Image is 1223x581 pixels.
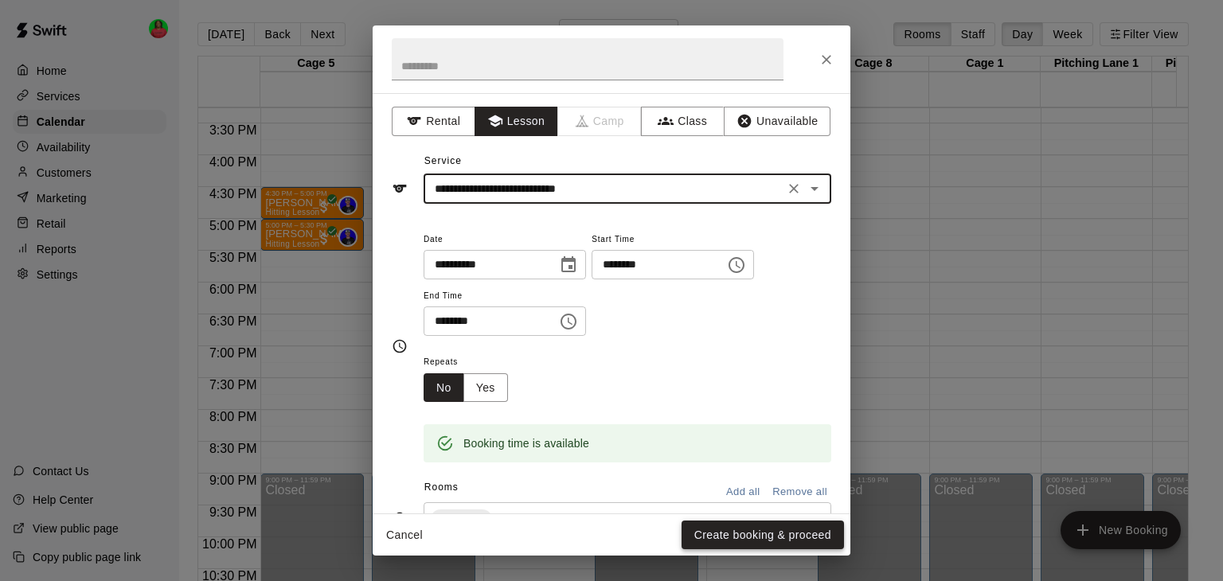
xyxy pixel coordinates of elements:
[431,509,492,528] div: Cage 1
[424,286,586,307] span: End Time
[803,508,826,530] button: Open
[392,107,475,136] button: Rental
[392,338,408,354] svg: Timing
[553,306,584,337] button: Choose time, selected time is 7:00 PM
[424,482,459,493] span: Rooms
[424,373,464,403] button: No
[717,480,768,505] button: Add all
[424,229,586,251] span: Date
[558,107,642,136] span: Camps can only be created in the Services page
[463,373,508,403] button: Yes
[783,177,805,200] button: Clear
[592,229,754,251] span: Start Time
[463,429,589,458] div: Booking time is available
[721,249,752,281] button: Choose time, selected time is 6:00 PM
[768,480,831,505] button: Remove all
[812,45,841,74] button: Close
[475,107,558,136] button: Lesson
[424,155,462,166] span: Service
[641,107,725,136] button: Class
[682,521,844,550] button: Create booking & proceed
[379,521,430,550] button: Cancel
[553,249,584,281] button: Choose date, selected date is Oct 28, 2025
[803,177,826,200] button: Open
[392,511,408,527] svg: Rooms
[724,107,830,136] button: Unavailable
[424,373,508,403] div: outlined button group
[424,352,521,373] span: Repeats
[392,181,408,197] svg: Service
[431,511,479,527] span: Cage 1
